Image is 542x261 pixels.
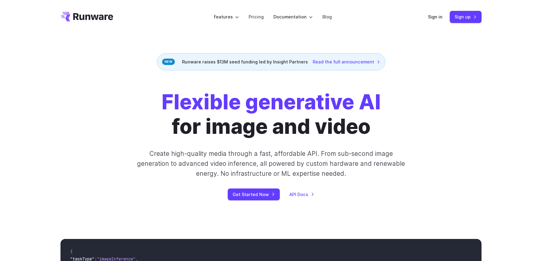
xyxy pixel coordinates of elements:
a: Sign in [428,13,442,20]
a: API Docs [289,191,314,198]
a: Read the full announcement [313,58,380,65]
a: Blog [322,13,332,20]
a: Pricing [249,13,264,20]
label: Documentation [273,13,313,20]
a: Go to / [60,12,113,21]
p: Create high-quality media through a fast, affordable API. From sub-second image generation to adv... [136,149,406,179]
h1: for image and video [162,90,381,139]
label: Features [214,13,239,20]
strong: Flexible generative AI [162,89,381,114]
div: Runware raises $13M seed funding led by Insight Partners [157,53,385,70]
span: { [70,249,73,254]
a: Sign up [450,11,482,23]
a: Get Started Now [228,188,280,200]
